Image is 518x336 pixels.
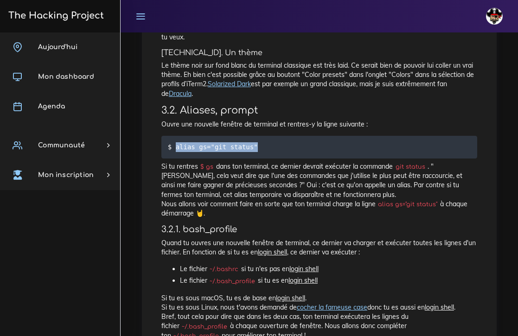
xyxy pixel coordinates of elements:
[161,61,477,98] p: Le thème noir sur fond blanc du terminal classique est très laid. Ce serait bien de pouvoir lui c...
[38,142,85,149] span: Communauté
[289,265,319,273] u: login shell
[198,162,216,171] code: $ gs
[208,80,251,88] a: Solarized Dark
[179,322,230,331] code: ~/.bash_profile
[486,8,503,25] img: avatar
[180,263,477,275] li: Le fichier si tu n'es pas en
[161,224,477,235] h4: 3.2.1. bash_profile
[207,265,241,274] code: ~/.bashrc
[376,200,440,209] code: alias gs="git status"
[169,89,192,98] a: Dracula
[161,238,477,257] p: Quand tu ouvres une nouvelle fenêtre de terminal, ce dernier va charger et exécuter toutes les li...
[288,276,318,285] u: login shell
[207,277,258,286] code: ~/.bash_profile
[6,11,104,21] h3: The Hacking Project
[161,49,477,57] h5: [TECHNICAL_ID]. Un thème
[258,248,287,256] u: login shell
[161,120,477,129] p: Ouvre une nouvelle fenêtre de terminal et rentres-y la ligne suivante :
[161,23,477,42] p: Il est possible de modifier les couleurs et préférences dans Préférences -> Profil, puis de s'amu...
[180,275,477,286] li: Le fichier si tu es en
[297,303,367,311] a: cocher la fameuse case
[38,171,94,178] span: Mon inscription
[482,3,510,30] a: avatar
[161,105,477,116] h3: 3.2. Aliases, prompt
[276,294,305,302] u: login shell
[393,162,428,171] code: git status
[38,73,94,80] span: Mon dashboard
[38,44,77,51] span: Aujourd'hui
[161,162,477,218] p: Si tu rentres dans ton terminal, ce dernier devrait exécuter la commande . "[PERSON_NAME], cela v...
[425,303,454,311] u: login shell
[38,103,65,110] span: Agenda
[168,142,260,152] code: $ alias gs="git status"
